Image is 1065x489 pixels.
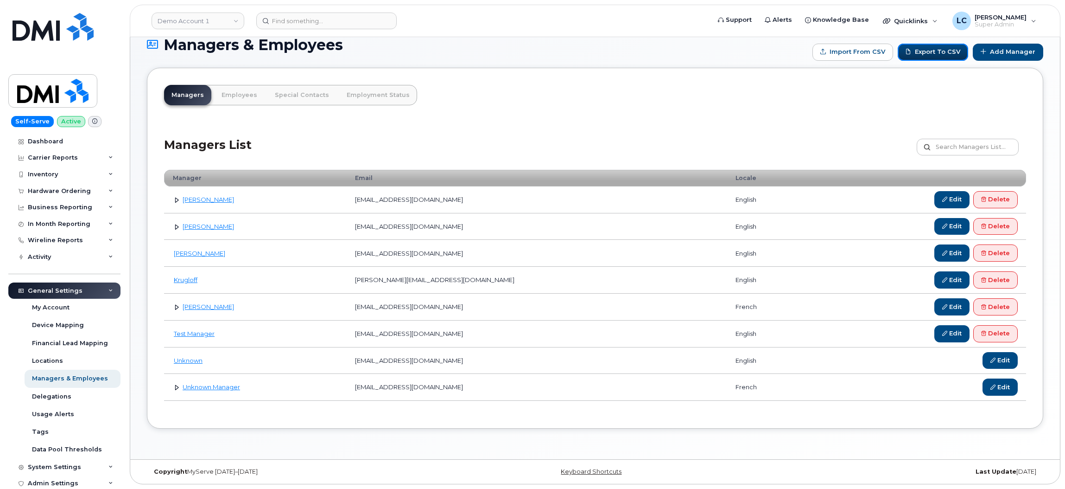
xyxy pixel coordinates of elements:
a: Delete [973,191,1018,208]
h1: Managers & Employees [147,37,808,53]
a: Unknown [174,357,203,364]
td: english [727,267,809,294]
td: [EMAIL_ADDRESS][DOMAIN_NAME] [347,321,728,347]
div: [DATE] [744,468,1043,476]
a: Alerts [758,11,799,29]
a: Delete [973,298,1018,315]
span: [PERSON_NAME] [975,13,1027,21]
strong: Last Update [976,468,1016,475]
a: Edit [934,271,970,289]
td: [PERSON_NAME][EMAIL_ADDRESS][DOMAIN_NAME] [347,267,728,294]
a: Keyboard Shortcuts [561,468,621,475]
a: Unknown Manager [183,383,240,391]
a: Delete [973,325,1018,342]
a: Delete [973,244,1018,262]
a: Special Contacts [267,85,336,105]
a: Add Manager [973,44,1043,61]
a: [PERSON_NAME] [183,223,234,230]
a: Edit [934,218,970,235]
a: Employment Status [339,85,417,105]
form: Import from CSV [812,44,893,61]
a: Delete [973,218,1018,235]
a: Edit [934,191,970,208]
a: Edit [934,325,970,342]
a: Krugloff [174,276,197,283]
td: [EMAIL_ADDRESS][DOMAIN_NAME] [347,294,728,321]
a: Export to CSV [898,44,968,61]
h2: Managers List [164,139,252,166]
a: [PERSON_NAME] [183,303,234,310]
td: english [727,347,809,374]
div: Quicklinks [876,12,944,30]
span: Support [726,15,752,25]
td: [EMAIL_ADDRESS][DOMAIN_NAME] [347,213,728,240]
a: Employees [214,85,265,105]
td: english [727,321,809,347]
td: [EMAIL_ADDRESS][DOMAIN_NAME] [347,347,728,374]
th: Manager [164,170,347,187]
a: Managers [164,85,211,105]
input: Find something... [256,13,397,29]
th: Locale [727,170,809,187]
a: Edit [983,379,1018,396]
div: MyServe [DATE]–[DATE] [147,468,446,476]
td: [EMAIL_ADDRESS][DOMAIN_NAME] [347,187,728,213]
div: Logan Cole [946,12,1043,30]
td: french [727,294,809,321]
a: Delete [973,271,1018,289]
span: Super Admin [975,21,1027,28]
strong: Copyright [154,468,187,475]
a: Knowledge Base [799,11,875,29]
td: english [727,187,809,213]
a: Test Manager [174,330,215,337]
a: Edit [983,352,1018,369]
span: LC [957,15,967,26]
span: Alerts [773,15,792,25]
td: [EMAIL_ADDRESS][DOMAIN_NAME] [347,240,728,267]
span: Quicklinks [894,17,928,25]
td: english [727,240,809,267]
a: Edit [934,298,970,315]
th: Email [347,170,728,187]
td: english [727,213,809,240]
a: Edit [934,244,970,262]
a: [PERSON_NAME] [174,250,225,257]
a: Demo Account 1 [152,13,244,29]
td: [EMAIL_ADDRESS][DOMAIN_NAME] [347,374,728,401]
td: french [727,374,809,401]
a: [PERSON_NAME] [183,196,234,203]
span: Knowledge Base [813,15,869,25]
a: Support [711,11,758,29]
